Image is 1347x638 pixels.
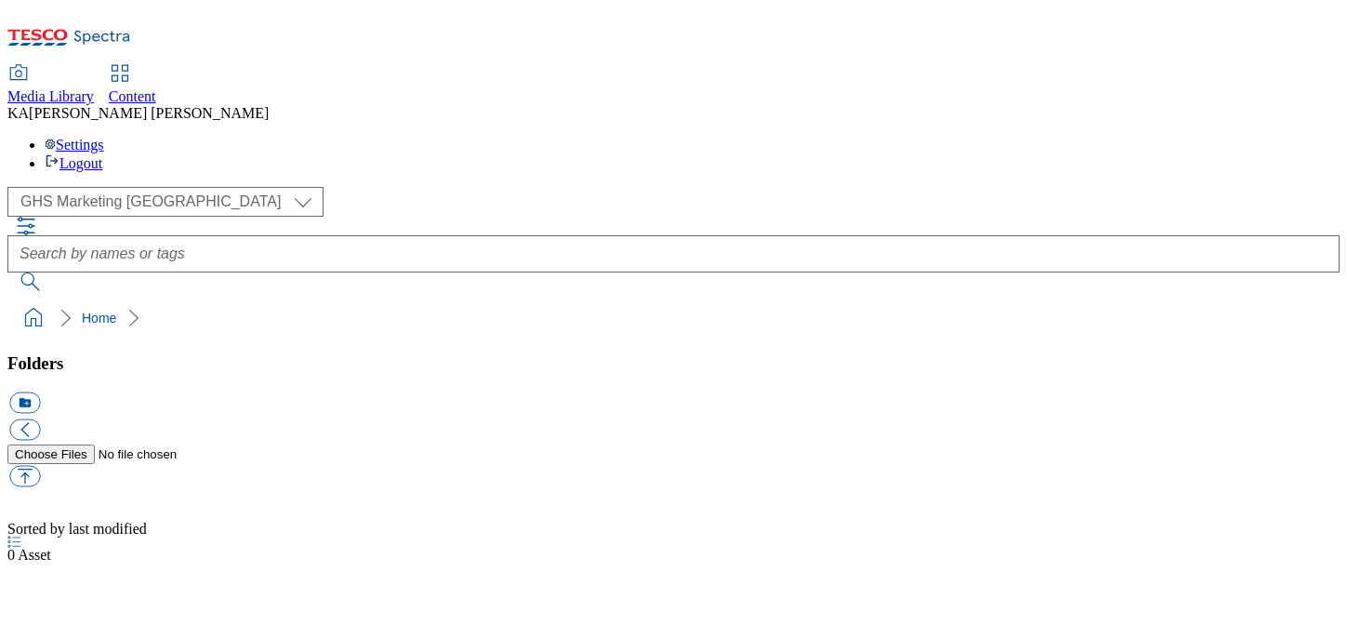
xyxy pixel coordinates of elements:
[7,105,29,121] span: KA
[82,311,116,326] a: Home
[45,155,102,171] a: Logout
[109,88,156,104] span: Content
[7,547,18,563] span: 0
[7,521,147,537] span: Sorted by last modified
[45,137,104,153] a: Settings
[19,303,48,333] a: home
[7,547,51,563] span: Asset
[29,105,269,121] span: [PERSON_NAME] [PERSON_NAME]
[7,88,94,104] span: Media Library
[109,66,156,105] a: Content
[7,235,1340,272] input: Search by names or tags
[7,353,1340,374] h3: Folders
[7,66,94,105] a: Media Library
[7,300,1340,336] nav: breadcrumb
